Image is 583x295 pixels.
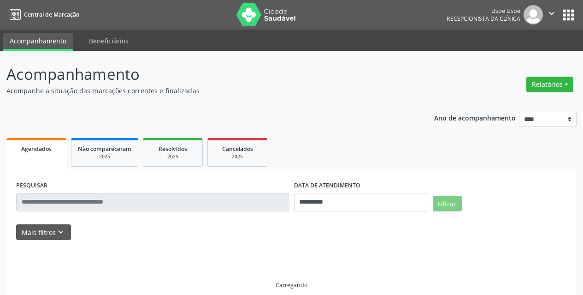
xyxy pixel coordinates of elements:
button: Mais filtroskeyboard_arrow_down [16,224,71,241]
span: Recepcionista da clínica [447,15,520,23]
div: 2025 [150,153,196,160]
div: Uspe Uspe [447,7,520,15]
div: 2025 [214,153,260,160]
button: apps [560,7,577,23]
label: DATA DE ATENDIMENTO [294,179,360,193]
i:  [547,8,557,18]
p: Acompanhamento [6,63,406,86]
label: PESQUISAR [16,179,47,193]
span: Agendados [21,145,52,153]
img: img [524,5,543,24]
span: Não compareceram [78,145,131,153]
a: Central de Marcação [6,7,79,22]
span: Resolvidos [159,145,187,153]
button:  [543,5,560,24]
a: Beneficiários [82,33,135,49]
i: keyboard_arrow_down [56,227,66,237]
div: 2025 [78,153,131,160]
button: Relatórios [526,77,573,92]
p: Acompanhe a situação das marcações correntes e finalizadas [6,86,406,96]
span: Central de Marcação [24,11,79,18]
p: Ano de acompanhamento [434,112,516,123]
button: Filtrar [433,196,462,211]
span: Cancelados [222,145,253,153]
div: Carregando [276,281,307,289]
a: Acompanhamento [3,33,73,51]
